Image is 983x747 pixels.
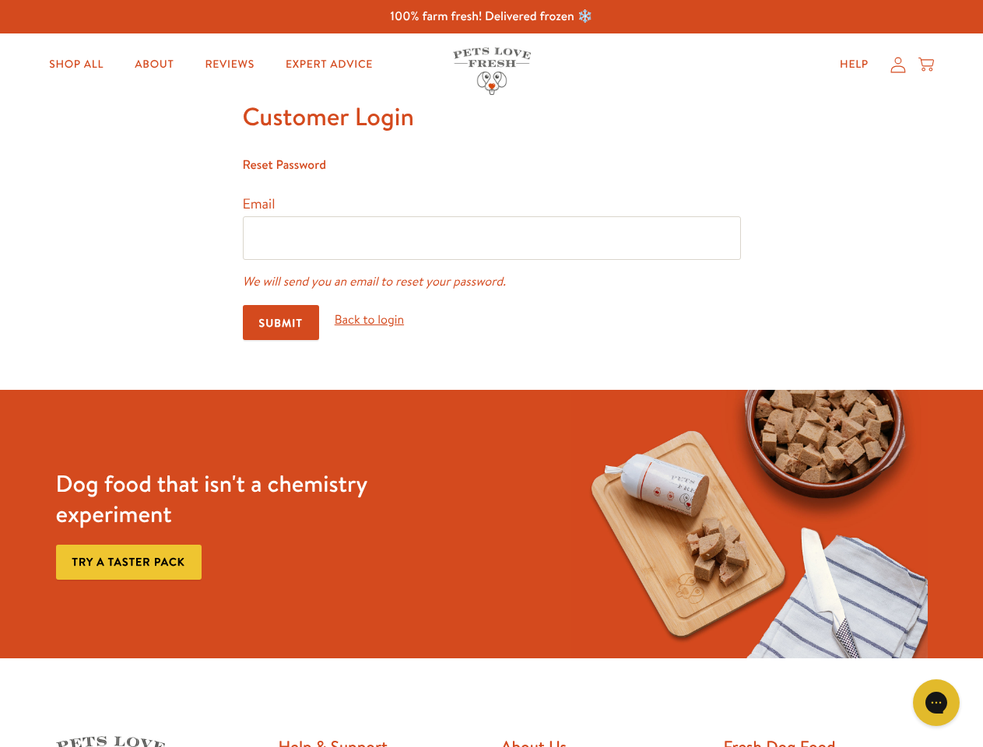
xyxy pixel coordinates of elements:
[243,96,741,138] h1: Customer Login
[192,49,266,80] a: Reviews
[827,49,881,80] a: Help
[571,390,927,658] img: Fussy
[905,674,967,731] iframe: Gorgias live chat messenger
[243,194,276,213] label: Email
[335,311,404,328] a: Back to login
[243,305,319,340] input: Submit
[243,273,506,290] em: We will send you an email to reset your password.
[56,545,202,580] a: Try a taster pack
[453,47,531,95] img: Pets Love Fresh
[56,468,412,529] h3: Dog food that isn't a chemistry experiment
[122,49,186,80] a: About
[37,49,116,80] a: Shop All
[243,155,741,176] h4: Reset Password
[273,49,385,80] a: Expert Advice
